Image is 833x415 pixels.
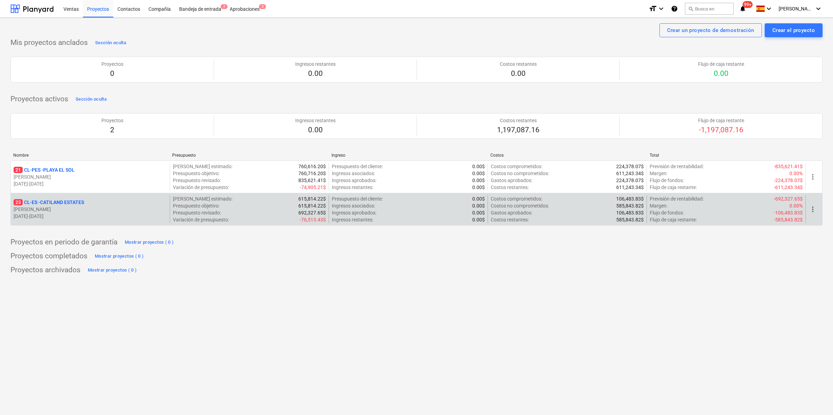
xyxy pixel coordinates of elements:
div: Crear un proyecto de demostración [667,26,754,35]
p: Proyectos [101,117,123,124]
p: Ingresos restantes [295,61,336,68]
p: Presupuesto objetivo : [173,170,220,177]
p: 224,378.07$ [616,163,644,170]
p: Variación de presupuesto : [173,216,229,223]
p: Flujo de caja restante [698,117,744,124]
p: CL-ES - CATILAND ESTATES [14,199,84,206]
div: 21CL-PES -PLAYA EL SOL[PERSON_NAME][DATE]-[DATE] [14,166,167,187]
p: 692,327.65$ [298,209,326,216]
p: -1,197,087.16 [698,125,744,135]
span: 3 [259,4,266,9]
p: 611,243.34$ [616,170,644,177]
div: Costos [490,153,644,158]
i: keyboard_arrow_down [657,5,665,13]
p: Proyectos completados [10,251,87,261]
p: 615,814.22$ [298,195,326,202]
p: 0.00$ [472,209,485,216]
p: 611,243.34$ [616,184,644,191]
button: Mostrar proyectos ( 0 ) [93,251,146,262]
span: [PERSON_NAME] [779,6,813,11]
p: [DATE] - [DATE] [14,213,167,220]
button: Mostrar proyectos ( 0 ) [123,237,176,248]
p: 585,843.82$ [616,202,644,209]
p: [PERSON_NAME] [14,173,167,180]
i: keyboard_arrow_down [765,5,773,13]
button: Sección oculta [74,94,108,105]
p: -76,513.43$ [300,216,326,223]
p: 0.00$ [472,195,485,202]
p: Previsión de rentabilidad : [650,195,704,202]
p: Presupuesto objetivo : [173,202,220,209]
button: Crear el proyecto [765,23,823,37]
p: Costos comprometidos : [491,195,542,202]
div: Crear el proyecto [772,26,815,35]
p: Costos comprometidos : [491,163,542,170]
p: Presupuesto revisado : [173,209,221,216]
i: notifications [739,5,746,13]
p: 0.00$ [472,216,485,223]
p: 106,483.83$ [616,195,644,202]
p: Costos restantes [500,61,537,68]
p: 0.00 [295,69,336,79]
i: keyboard_arrow_down [814,5,823,13]
p: -106,483.83$ [774,209,803,216]
p: -692,327.65$ [774,195,803,202]
p: Costos restantes [497,117,540,124]
p: 615,814.22$ [298,202,326,209]
p: [PERSON_NAME] estimado : [173,163,232,170]
p: Flujo de fondos : [650,177,684,184]
p: 0.00$ [472,170,485,177]
p: Proyectos [101,61,123,68]
span: 21 [14,167,23,173]
span: more_vert [809,173,817,181]
p: 0.00 [295,125,336,135]
p: [PERSON_NAME] [14,206,167,213]
div: Mostrar proyectos ( 0 ) [95,252,144,260]
p: -74,905.21$ [300,184,326,191]
p: Costos no comprometidos : [491,170,549,177]
p: 0.00% [789,202,803,209]
p: 0.00$ [472,177,485,184]
p: Presupuesto del cliente : [332,195,383,202]
span: 23 [14,199,23,205]
p: -224,378.07$ [774,177,803,184]
p: 0.00$ [472,163,485,170]
p: CL-PES - PLAYA EL SOL [14,166,75,173]
i: format_size [649,5,657,13]
p: Ingresos aprobados : [332,177,376,184]
button: Sección oculta [93,37,128,48]
p: 760,616.20$ [298,163,326,170]
p: Costos restantes : [491,216,529,223]
div: Sección oculta [95,39,126,47]
p: 0.00$ [472,202,485,209]
p: 0.00 [500,69,537,79]
p: Presupuesto del cliente : [332,163,383,170]
p: Ingresos asociados : [332,202,375,209]
p: 0.00$ [472,184,485,191]
div: Ingreso [331,153,485,158]
p: Costos restantes : [491,184,529,191]
span: 7 [221,4,228,9]
p: 224,378.07$ [616,177,644,184]
p: 106,483.83$ [616,209,644,216]
div: 23CL-ES -CATILAND ESTATES[PERSON_NAME][DATE]-[DATE] [14,199,167,220]
p: 1,197,087.16 [497,125,540,135]
p: Ingresos restantes : [332,216,373,223]
p: Ingresos aprobados : [332,209,376,216]
p: Presupuesto revisado : [173,177,221,184]
p: 2 [101,125,123,135]
span: more_vert [809,205,817,213]
p: Flujo de caja restante : [650,184,697,191]
p: 0.00 [698,69,744,79]
p: Gastos aprobados : [491,177,532,184]
p: Variación de presupuesto : [173,184,229,191]
span: 99+ [743,1,753,8]
button: Crear un proyecto de demostración [659,23,762,37]
p: 0.00% [789,170,803,177]
button: Busca en [685,3,734,15]
div: Presupuesto [172,153,326,158]
span: search [688,6,694,11]
p: -611,243.34$ [774,184,803,191]
p: Flujo de fondos : [650,209,684,216]
div: Nombre [13,153,167,158]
